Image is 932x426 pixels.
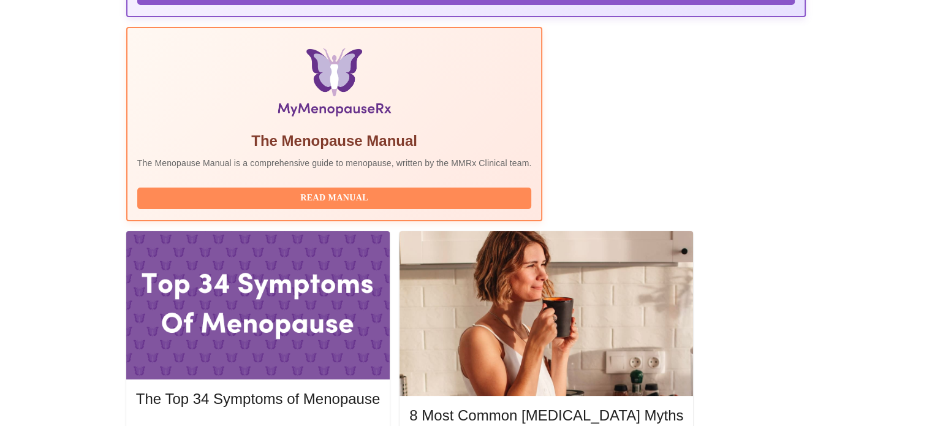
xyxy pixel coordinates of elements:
a: Read Manual [137,192,535,202]
img: Menopause Manual [200,48,469,121]
h5: 8 Most Common [MEDICAL_DATA] Myths [409,406,683,425]
button: Read Manual [137,188,532,209]
p: The Menopause Manual is a comprehensive guide to menopause, written by the MMRx Clinical team. [137,157,532,169]
h5: The Top 34 Symptoms of Menopause [136,389,380,409]
h5: The Menopause Manual [137,131,532,151]
span: Read Manual [150,191,520,206]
